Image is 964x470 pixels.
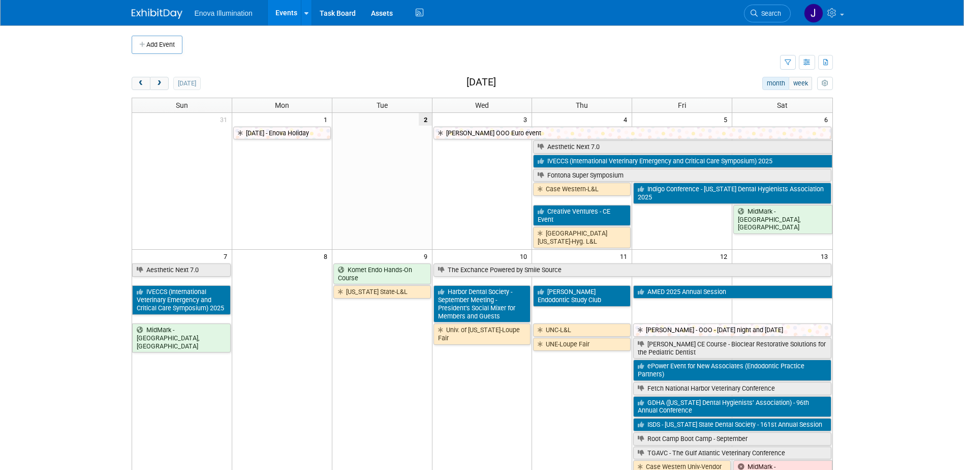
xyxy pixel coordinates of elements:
[132,36,182,54] button: Add Event
[132,9,182,19] img: ExhibitDay
[233,127,331,140] a: [DATE] - Enova Holiday
[433,263,831,277] a: The Exchance Powered by Smile Source
[176,101,188,109] span: Sun
[533,324,631,337] a: UNC-L&L
[467,77,496,88] h2: [DATE]
[633,396,831,417] a: GDHA ([US_STATE] Dental Hygienists’ Association) - 96th Annual Conference
[633,382,831,395] a: Fetch National Harbor Veterinary Conference
[433,285,531,322] a: Harbor Dental Society - September Meeting - President’s Social Mixer for Members and Guests
[419,113,432,126] span: 2
[762,77,789,90] button: month
[633,432,831,446] a: Root Camp Boot Camp - September
[533,169,831,182] a: Fontona Super Symposium
[576,101,588,109] span: Thu
[633,447,831,460] a: TGAVC - The Gulf Atlantic Veterinary Conference
[623,113,632,126] span: 4
[533,155,832,168] a: IVECCS (International Veterinary Emergency and Critical Care Symposium) 2025
[533,183,631,196] a: Case Western-L&L
[633,285,832,299] a: AMED 2025 Annual Session
[132,77,150,90] button: prev
[758,10,781,17] span: Search
[533,205,631,226] a: Creative Ventures - CE Event
[132,285,231,314] a: IVECCS (International Veterinary Emergency and Critical Care Symposium) 2025
[150,77,169,90] button: next
[475,101,489,109] span: Wed
[333,285,431,299] a: [US_STATE] State-L&L
[377,101,388,109] span: Tue
[678,101,686,109] span: Fri
[333,263,431,284] a: Komet Endo Hands-On Course
[633,183,831,203] a: Indigo Conference - [US_STATE] Dental Hygienists Association 2025
[533,140,832,154] a: Aesthetic Next 7.0
[822,80,828,87] i: Personalize Calendar
[219,113,232,126] span: 31
[533,227,631,248] a: [GEOGRAPHIC_DATA][US_STATE]-Hyg. L&L
[195,9,253,17] span: Enova Illumination
[633,418,831,431] a: ISDS - [US_STATE] State Dental Society - 161st Annual Session
[723,113,732,126] span: 5
[132,324,231,352] a: MidMark - [GEOGRAPHIC_DATA], [GEOGRAPHIC_DATA]
[433,127,831,140] a: [PERSON_NAME] OOO Euro event
[633,338,831,359] a: [PERSON_NAME] CE Course - Bioclear Restorative Solutions for the Pediatric Dentist
[519,250,532,262] span: 10
[777,101,788,109] span: Sat
[733,205,832,234] a: MidMark - [GEOGRAPHIC_DATA], [GEOGRAPHIC_DATA]
[323,113,332,126] span: 1
[633,324,831,337] a: [PERSON_NAME] - OOO - [DATE] night and [DATE]
[223,250,232,262] span: 7
[789,77,812,90] button: week
[744,5,791,22] a: Search
[820,250,832,262] span: 13
[804,4,823,23] img: Janelle Tlusty
[423,250,432,262] span: 9
[533,338,631,351] a: UNE-Loupe Fair
[633,360,831,380] a: ePower Event for New Associates (Endodontic Practice Partners)
[173,77,200,90] button: [DATE]
[275,101,289,109] span: Mon
[522,113,532,126] span: 3
[619,250,632,262] span: 11
[817,77,832,90] button: myCustomButton
[533,285,631,306] a: [PERSON_NAME] Endodontic Study Club
[823,113,832,126] span: 6
[719,250,732,262] span: 12
[323,250,332,262] span: 8
[132,263,231,277] a: Aesthetic Next 7.0
[433,324,531,344] a: Univ. of [US_STATE]-Loupe Fair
